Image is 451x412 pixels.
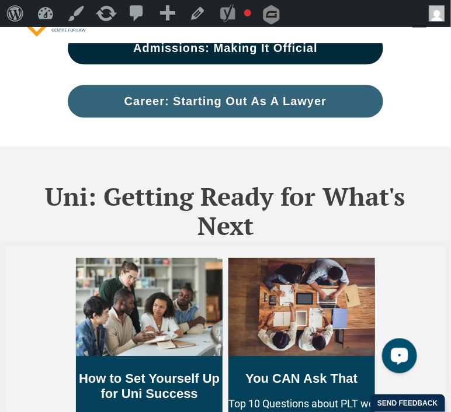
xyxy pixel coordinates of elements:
a: Career: Starting Out As A Lawyer [68,85,383,117]
a: You CAN Ask That [245,371,358,386]
span: Career: Starting Out As A Lawyer [124,95,327,107]
a: How to Set Yourself Up for Uni Success [79,371,220,401]
iframe: LiveChat chat widget [373,334,422,383]
h2: Uni: Getting Ready for What's Next [18,182,433,241]
div: Focus keyphrase not set [244,9,251,16]
span: Admissions: Making It Official [133,42,318,54]
a: Admissions: Making It Official [68,32,383,64]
